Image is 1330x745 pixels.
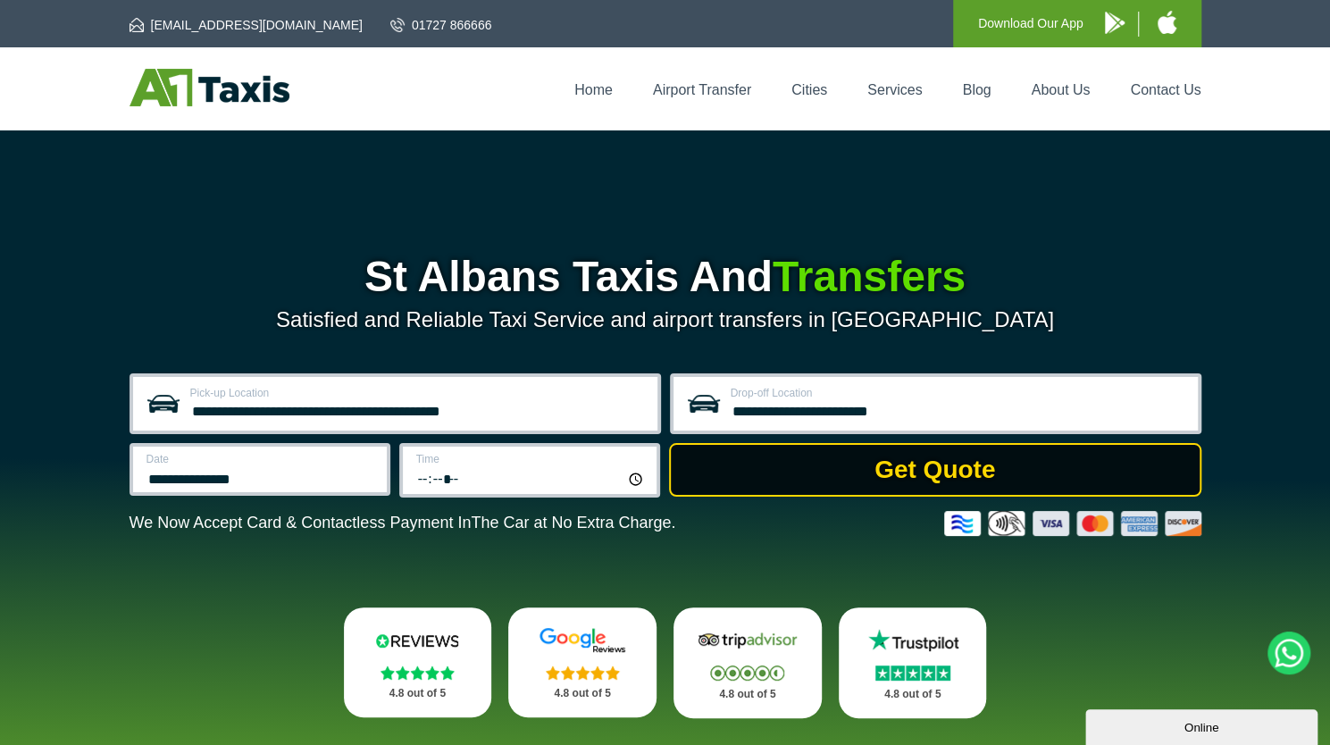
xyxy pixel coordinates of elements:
p: 4.8 out of 5 [693,683,802,706]
a: Reviews.io Stars 4.8 out of 5 [344,607,492,717]
a: Tripadvisor Stars 4.8 out of 5 [673,607,822,718]
a: 01727 866666 [390,16,492,34]
a: Cities [791,82,827,97]
p: Download Our App [978,13,1083,35]
p: We Now Accept Card & Contactless Payment In [130,514,676,532]
img: Credit And Debit Cards [944,511,1201,536]
label: Pick-up Location [190,388,647,398]
a: Blog [962,82,991,97]
a: Services [867,82,922,97]
a: Airport Transfer [653,82,751,97]
p: Satisfied and Reliable Taxi Service and airport transfers in [GEOGRAPHIC_DATA] [130,307,1201,332]
img: Tripadvisor [694,627,801,654]
span: Transfers [773,253,966,300]
a: Trustpilot Stars 4.8 out of 5 [839,607,987,718]
img: Trustpilot [859,627,966,654]
img: A1 Taxis St Albans LTD [130,69,289,106]
label: Time [416,454,646,465]
label: Drop-off Location [731,388,1187,398]
img: A1 Taxis Android App [1105,12,1125,34]
a: Home [574,82,613,97]
img: Stars [710,665,784,681]
img: Stars [381,665,455,680]
a: About Us [1032,82,1091,97]
span: The Car at No Extra Charge. [471,514,675,532]
p: 4.8 out of 5 [858,683,967,706]
a: [EMAIL_ADDRESS][DOMAIN_NAME] [130,16,363,34]
label: Date [146,454,376,465]
img: Stars [546,665,620,680]
a: Google Stars 4.8 out of 5 [508,607,657,717]
h1: St Albans Taxis And [130,255,1201,298]
a: Contact Us [1130,82,1200,97]
p: 4.8 out of 5 [364,682,473,705]
button: Get Quote [669,443,1201,497]
p: 4.8 out of 5 [528,682,637,705]
img: Reviews.io [364,627,471,654]
img: A1 Taxis iPhone App [1158,11,1176,34]
img: Google [529,627,636,654]
iframe: chat widget [1085,706,1321,745]
img: Stars [875,665,950,681]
